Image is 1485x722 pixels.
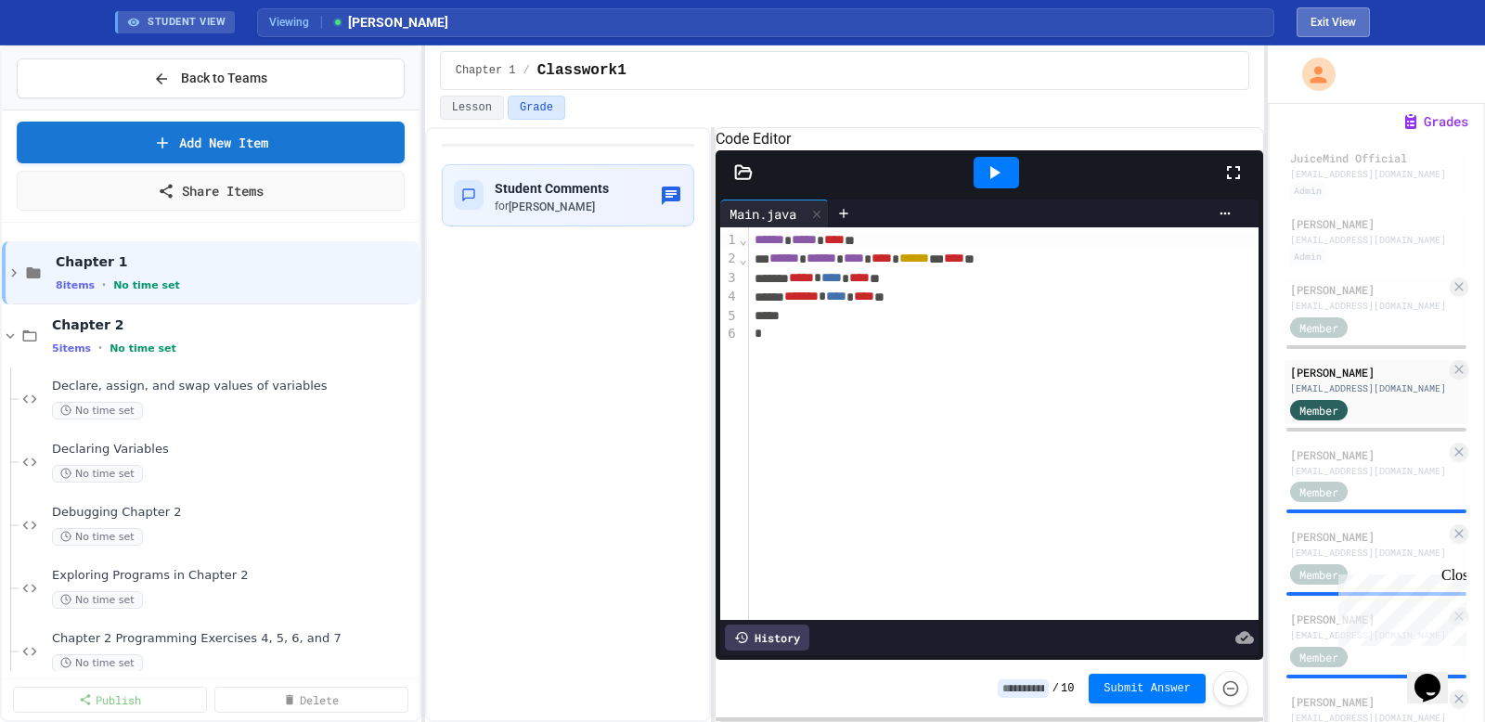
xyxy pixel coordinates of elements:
div: 2 [720,250,739,268]
button: Lesson [440,96,504,120]
a: Delete [214,687,408,713]
span: No time set [113,279,180,291]
div: [PERSON_NAME] [1290,215,1463,232]
span: [PERSON_NAME] [509,200,595,213]
span: Fold line [739,251,748,266]
span: Chapter 2 Programming Exercises 4, 5, 6, and 7 [52,631,416,647]
span: STUDENT VIEW [148,15,226,31]
span: Member [1299,566,1338,583]
iframe: chat widget [1331,567,1466,646]
a: Add New Item [17,122,405,163]
span: No time set [52,402,143,419]
span: Exploring Programs in Chapter 2 [52,568,416,584]
span: Viewing [269,14,322,31]
div: 3 [720,269,739,288]
div: Main.java [720,204,806,224]
span: No time set [52,528,143,546]
div: 1 [720,231,739,250]
h6: Code Editor [716,128,1263,150]
div: My Account [1283,53,1340,96]
div: [PERSON_NAME] [1290,364,1446,380]
div: [EMAIL_ADDRESS][DOMAIN_NAME] [1290,167,1463,181]
button: Back to Teams [17,58,405,98]
span: Fold line [739,232,748,247]
div: for [495,199,609,214]
div: [EMAIL_ADDRESS][DOMAIN_NAME] [1290,381,1446,395]
div: [PERSON_NAME] [1290,611,1446,627]
span: Chapter 1 [56,253,416,270]
div: [PERSON_NAME] [1290,528,1446,545]
span: Member [1299,649,1338,665]
button: Submit Answer [1089,674,1206,703]
span: Member [1299,483,1338,500]
div: JuiceMind Official [1290,149,1463,166]
span: Member [1299,402,1338,419]
span: 10 [1061,681,1074,696]
span: Student Comments [495,181,609,196]
div: [PERSON_NAME] [1290,693,1446,710]
span: No time set [52,465,143,483]
div: [PERSON_NAME] [1290,446,1446,463]
span: Declare, assign, and swap values of variables [52,379,416,394]
span: 5 items [52,342,91,355]
span: Back to Teams [181,69,267,88]
span: / [523,63,530,78]
div: Main.java [720,200,829,227]
div: [EMAIL_ADDRESS][DOMAIN_NAME] [1290,233,1463,247]
span: Member [1299,319,1338,336]
div: [PERSON_NAME] [1290,281,1446,298]
div: [EMAIL_ADDRESS][DOMAIN_NAME] [1290,546,1446,560]
span: Chapter 1 [456,63,516,78]
span: 8 items [56,279,95,291]
span: No time set [110,342,176,355]
div: [EMAIL_ADDRESS][DOMAIN_NAME] [1290,299,1446,313]
span: Debugging Chapter 2 [52,505,416,521]
div: Admin [1290,183,1325,199]
a: Share Items [17,171,405,211]
iframe: chat widget [1407,648,1466,703]
button: Force resubmission of student's answer (Admin only) [1213,671,1248,706]
div: Chat with us now!Close [7,7,128,118]
div: [EMAIL_ADDRESS][DOMAIN_NAME] [1290,628,1446,642]
span: • [102,277,106,292]
div: 5 [720,307,739,326]
button: Grade [508,96,565,120]
a: Publish [13,687,207,713]
div: History [725,625,809,651]
span: Declaring Variables [52,442,416,458]
div: 4 [720,288,739,306]
div: [EMAIL_ADDRESS][DOMAIN_NAME] [1290,464,1446,478]
span: • [98,341,102,355]
span: / [1052,681,1059,696]
span: Chapter 2 [52,316,416,333]
button: Grades [1401,112,1468,131]
span: No time set [52,591,143,609]
span: Submit Answer [1104,681,1191,696]
div: Admin [1290,249,1325,264]
span: No time set [52,654,143,672]
div: 6 [720,325,739,343]
button: Exit student view [1297,7,1370,37]
span: [PERSON_NAME] [331,13,448,32]
span: Classwork1 [537,59,626,82]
